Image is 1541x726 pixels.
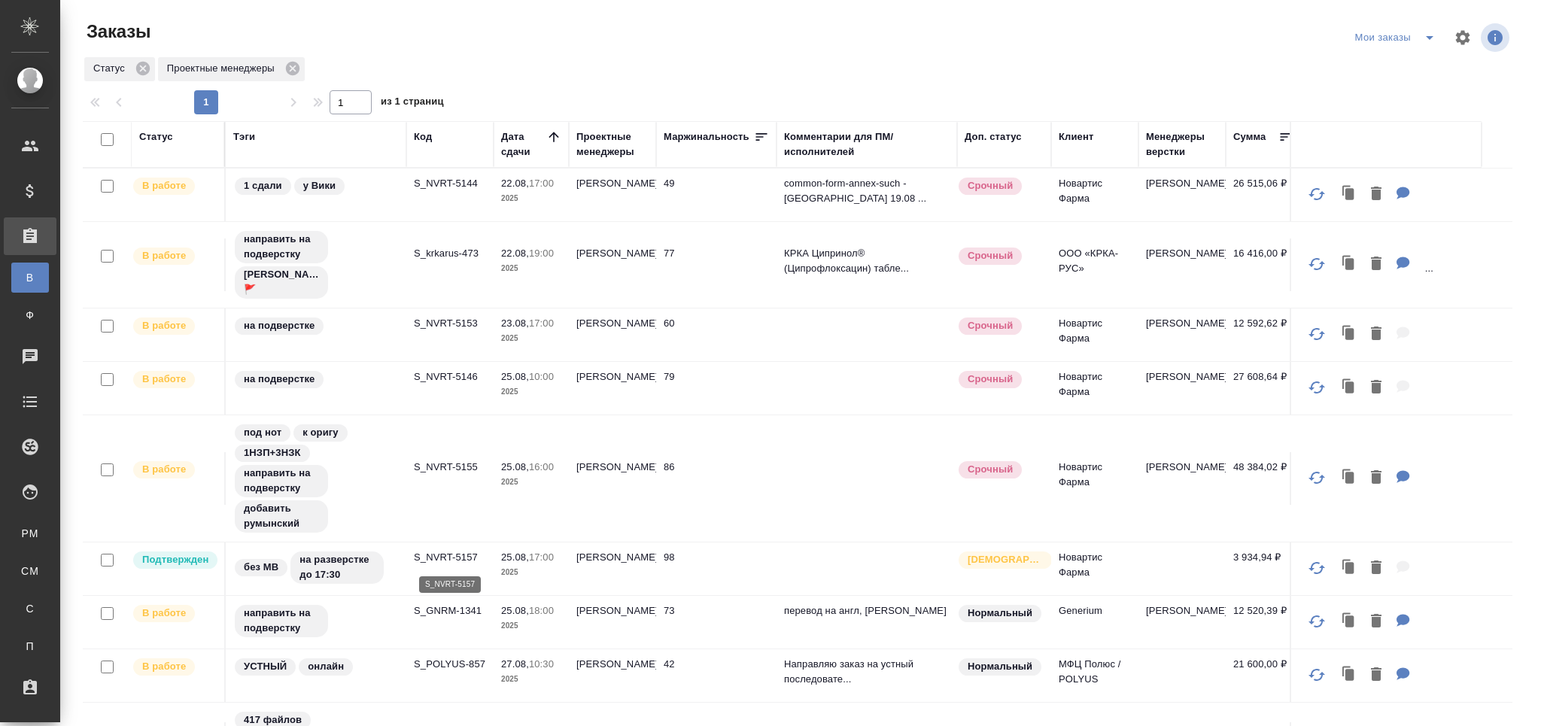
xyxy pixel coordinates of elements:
p: 2025 [501,618,561,633]
p: Направляю заказ на устный последовате... [784,657,950,687]
td: 79 [656,362,777,415]
p: S_NVRT-5144 [414,176,486,191]
a: В [11,263,49,293]
p: В работе [142,659,186,674]
p: Нормальный [968,659,1032,674]
p: 10:00 [529,371,554,382]
p: Новартис Фарма [1059,316,1131,346]
p: [PERSON_NAME] [1146,246,1218,261]
a: PM [11,518,49,548]
p: 25.08, [501,461,529,472]
button: Для ПМ: Направляю заказ на устный последовательный перевод с китайского. Название заказа: Совещан... [1389,660,1418,691]
div: Статус [139,129,173,144]
div: Выставляет ПМ после принятия заказа от КМа [132,246,217,266]
p: добавить румынский [244,501,319,531]
td: 86 [656,452,777,505]
div: направить на подверстку [233,603,399,639]
td: [PERSON_NAME] [569,649,656,702]
p: 2025 [501,261,561,276]
p: 2025 [501,672,561,687]
td: [PERSON_NAME] [569,362,656,415]
button: Обновить [1299,657,1335,693]
div: Выставляется автоматически, если на указанный объем услуг необходимо больше времени в стандартном... [957,460,1044,480]
p: Срочный [968,462,1013,477]
div: Клиент [1059,129,1093,144]
p: ООО «КРКА-РУС» [1059,246,1131,276]
p: 25.08, [501,371,529,382]
div: Выставляет КМ после уточнения всех необходимых деталей и получения согласия клиента на запуск. С ... [132,550,217,570]
button: Обновить [1299,246,1335,282]
p: 2025 [501,475,561,490]
p: common-form-annex-such - [GEOGRAPHIC_DATA] 19.08 ... [784,176,950,206]
p: В работе [142,248,186,263]
div: Статус по умолчанию для стандартных заказов [957,603,1044,624]
p: направить на подверстку [244,606,319,636]
p: [PERSON_NAME] 🚩 [244,267,319,297]
span: PM [19,526,41,541]
div: без МВ, на разверстке до 17:30 [233,550,399,585]
td: [PERSON_NAME] [569,238,656,291]
p: S_NVRT-5157 [414,550,486,565]
p: под нот [244,425,281,440]
div: под нот, к оригу, 1НЗП+3НЗК, направить на подверстку, добавить румынский [233,423,399,534]
p: на разверстке до 17:30 [299,552,375,582]
span: Настроить таблицу [1445,20,1481,56]
p: 1 сдали [244,178,282,193]
div: Доп. статус [965,129,1022,144]
p: Срочный [968,248,1013,263]
p: к оригу [302,425,339,440]
span: П [19,639,41,654]
p: у Вики [303,178,336,193]
p: [PERSON_NAME] [1146,176,1218,191]
p: [PERSON_NAME] [1146,369,1218,384]
button: Удалить [1363,660,1389,691]
p: S_krkarus-473 [414,246,486,261]
div: Статус по умолчанию для стандартных заказов [957,657,1044,677]
div: Проектные менеджеры [576,129,649,159]
p: Новартис Фарма [1059,176,1131,206]
p: 25.08, [501,605,529,616]
div: на подверстке [233,316,399,336]
p: S_GNRM-1341 [414,603,486,618]
div: Выставляет ПМ после принятия заказа от КМа [132,657,217,677]
p: 23.08, [501,317,529,329]
div: Выставляет ПМ после принятия заказа от КМа [132,603,217,624]
div: направить на подверстку, Оля Дмитриева 🚩 [233,229,399,300]
button: Удалить [1363,372,1389,403]
p: 17:00 [529,178,554,189]
p: В работе [142,606,186,621]
p: онлайн [308,659,344,674]
div: Выставляет ПМ после принятия заказа от КМа [132,316,217,336]
button: Обновить [1299,460,1335,496]
p: S_NVRT-5155 [414,460,486,475]
button: Обновить [1299,176,1335,212]
button: Удалить [1363,179,1389,210]
td: 73 [656,596,777,649]
p: S_NVRT-5146 [414,369,486,384]
p: 25.08, [501,551,529,563]
p: МФЦ Полюс / POLYUS [1059,657,1131,687]
p: В работе [142,178,186,193]
button: Для ПМ: перевод на англ, недвуяз [1389,606,1418,637]
p: Срочный [968,318,1013,333]
button: Клонировать [1335,249,1363,280]
button: Клонировать [1335,319,1363,350]
span: Заказы [83,20,150,44]
p: В работе [142,372,186,387]
td: 60 [656,308,777,361]
p: Срочный [968,372,1013,387]
p: направить на подверстку [244,232,319,262]
td: 21 600,00 ₽ [1226,649,1301,702]
td: 3 934,94 ₽ [1226,542,1301,595]
button: Удалить [1363,463,1389,494]
span: С [19,601,41,616]
p: S_NVRT-5153 [414,316,486,331]
p: 19:00 [529,248,554,259]
div: Менеджеры верстки [1146,129,1218,159]
p: 10:30 [529,658,554,670]
span: Посмотреть информацию [1481,23,1512,52]
p: на подверстке [244,318,315,333]
p: Статус [93,61,130,76]
div: Выставляет ПМ после принятия заказа от КМа [132,460,217,480]
p: без МВ [244,560,278,575]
